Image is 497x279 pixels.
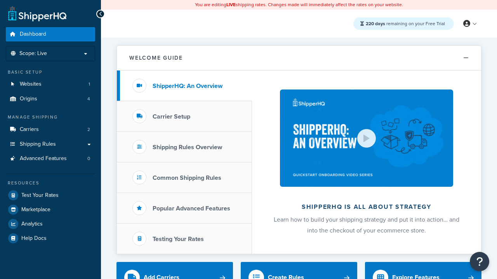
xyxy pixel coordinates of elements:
[470,252,489,271] button: Open Resource Center
[87,96,90,102] span: 4
[6,152,95,166] a: Advanced Features0
[153,144,222,151] h3: Shipping Rules Overview
[21,192,59,199] span: Test Your Rates
[129,55,183,61] h2: Welcome Guide
[6,69,95,76] div: Basic Setup
[153,174,221,181] h3: Common Shipping Rules
[6,77,95,91] a: Websites1
[6,92,95,106] li: Origins
[274,215,459,235] span: Learn how to build your shipping strategy and put it into action… and into the checkout of your e...
[6,122,95,137] a: Carriers2
[6,77,95,91] li: Websites
[280,90,453,187] img: ShipperHQ is all about strategy
[6,114,95,121] div: Manage Shipping
[20,31,46,38] span: Dashboard
[87,126,90,133] span: 2
[6,180,95,186] div: Resources
[6,152,95,166] li: Advanced Features
[6,203,95,217] a: Marketplace
[19,50,47,57] span: Scope: Live
[153,83,222,90] h3: ShipperHQ: An Overview
[6,27,95,41] a: Dashboard
[226,1,236,8] b: LIVE
[153,236,204,243] h3: Testing Your Rates
[87,155,90,162] span: 0
[6,231,95,245] a: Help Docs
[6,92,95,106] a: Origins4
[89,81,90,88] span: 1
[6,217,95,231] a: Analytics
[21,221,43,227] span: Analytics
[366,20,445,27] span: remaining on your Free Trial
[20,126,39,133] span: Carriers
[153,205,230,212] h3: Popular Advanced Features
[20,155,67,162] span: Advanced Features
[20,96,37,102] span: Origins
[6,188,95,202] a: Test Your Rates
[6,122,95,137] li: Carriers
[366,20,385,27] strong: 220 days
[273,203,461,210] h2: ShipperHQ is all about strategy
[21,207,50,213] span: Marketplace
[20,141,56,148] span: Shipping Rules
[153,113,190,120] h3: Carrier Setup
[21,235,47,242] span: Help Docs
[117,46,481,71] button: Welcome Guide
[20,81,42,88] span: Websites
[6,137,95,152] a: Shipping Rules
